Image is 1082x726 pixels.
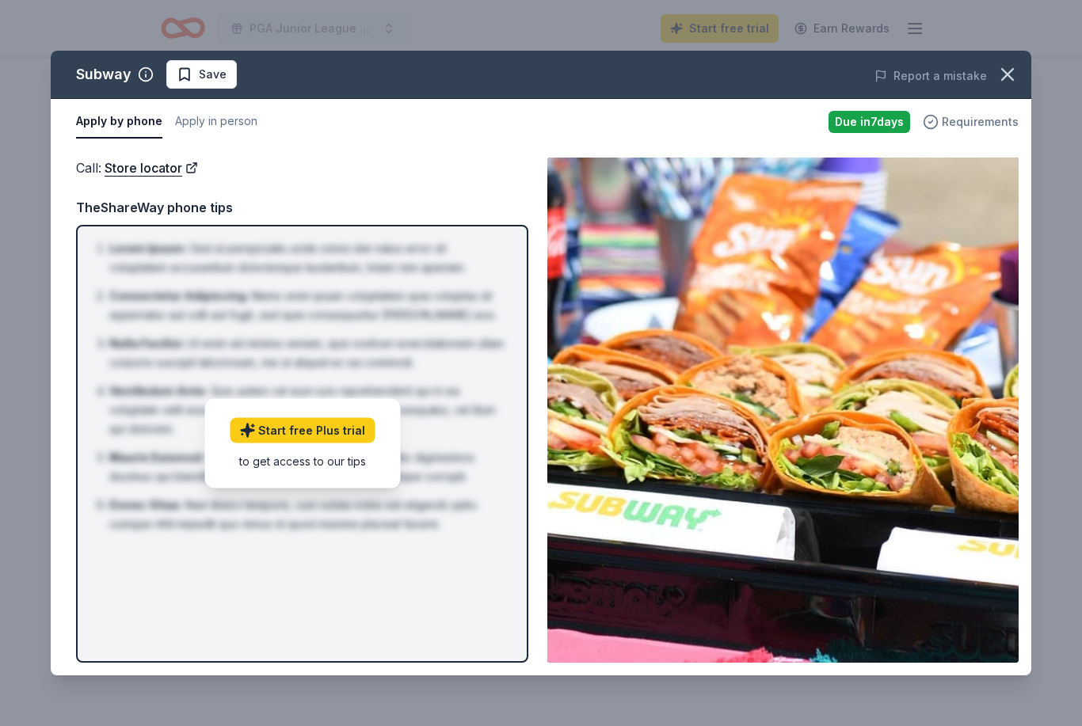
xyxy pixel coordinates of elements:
li: Nemo enim ipsam voluptatem quia voluptas sit aspernatur aut odit aut fugit, sed quia consequuntur... [109,287,505,325]
button: Save [166,60,237,89]
span: Mauris Euismod : [109,450,204,464]
span: Nulla Facilisi : [109,336,185,350]
span: Donec Vitae : [109,498,182,511]
span: Requirements [942,112,1019,131]
button: Apply by phone [76,105,162,139]
div: Call : [76,158,528,178]
a: Store locator [105,158,198,178]
div: Due in 7 days [829,111,910,133]
button: Apply in person [175,105,257,139]
span: Lorem Ipsum : [109,241,187,255]
li: Quis autem vel eum iure reprehenderit qui in ea voluptate velit esse [PERSON_NAME] nihil molestia... [109,382,505,439]
a: Start free Plus trial [230,418,375,443]
div: TheShareWay phone tips [76,197,528,218]
span: Vestibulum Ante : [109,384,208,397]
li: Ut enim ad minima veniam, quis nostrum exercitationem ullam corporis suscipit laboriosam, nisi ut... [109,334,505,372]
div: Subway [76,62,131,87]
div: to get access to our tips [230,453,375,469]
span: Save [199,65,227,84]
li: Nam libero tempore, cum soluta nobis est eligendi optio cumque nihil impedit quo minus id quod ma... [109,496,505,534]
li: Sed ut perspiciatis unde omnis iste natus error sit voluptatem accusantium doloremque laudantium,... [109,239,505,277]
button: Requirements [923,112,1019,131]
button: Report a mistake [874,67,987,86]
img: Image for Subway [547,158,1019,663]
li: At vero eos et accusamus et iusto odio dignissimos ducimus qui blanditiis praesentium voluptatum ... [109,448,505,486]
span: Consectetur Adipiscing : [109,289,249,302]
